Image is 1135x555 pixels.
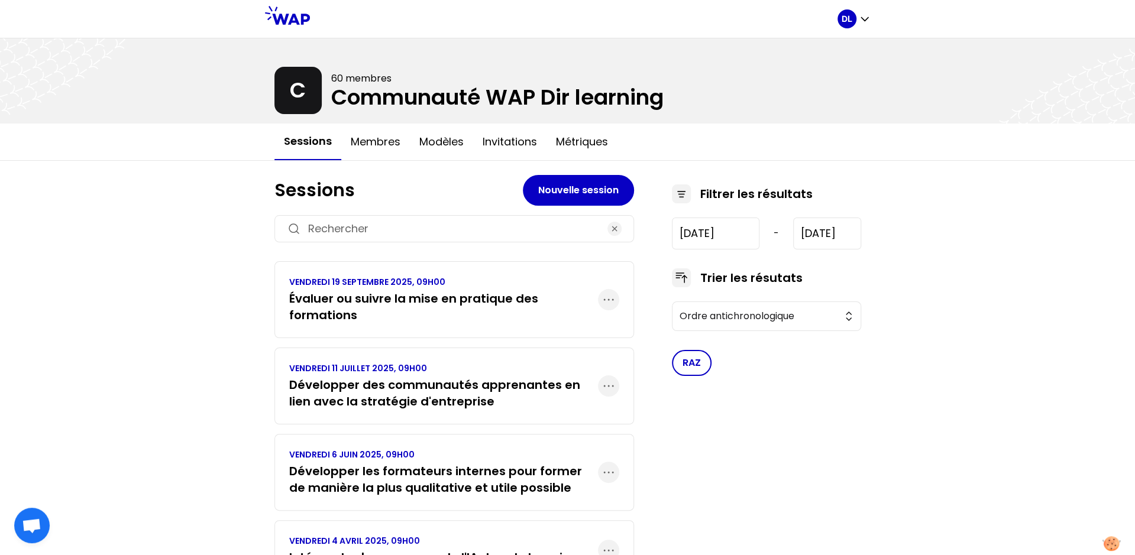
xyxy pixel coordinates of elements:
a: VENDREDI 6 JUIN 2025, 09H00Développer les formateurs internes pour former de manière la plus qual... [289,449,598,496]
h3: Filtrer les résultats [700,186,813,202]
button: RAZ [672,350,712,376]
button: Métriques [547,124,617,160]
button: Nouvelle session [523,175,634,206]
p: VENDREDI 4 AVRIL 2025, 09H00 [289,535,578,547]
h3: Trier les résutats [700,270,803,286]
h3: Évaluer ou suivre la mise en pratique des formations [289,290,598,323]
button: DL [837,9,871,28]
span: Ordre antichronologique [680,309,837,323]
a: VENDREDI 19 SEPTEMBRE 2025, 09H00Évaluer ou suivre la mise en pratique des formations [289,276,598,323]
input: YYYY-M-D [793,218,861,249]
input: Rechercher [308,220,600,237]
button: Invitations [473,124,547,160]
p: VENDREDI 19 SEPTEMBRE 2025, 09H00 [289,276,598,288]
h3: Développer les formateurs internes pour former de manière la plus qualitative et utile possible [289,463,598,496]
p: VENDREDI 6 JUIN 2025, 09H00 [289,449,598,460]
button: Sessions [274,124,341,160]
button: Modèles [410,124,473,160]
input: YYYY-M-D [672,218,760,249]
p: DL [842,13,852,25]
button: Membres [341,124,410,160]
span: - [774,226,779,241]
p: VENDREDI 11 JUILLET 2025, 09H00 [289,362,598,374]
h3: Développer des communautés apprenantes en lien avec la stratégie d'entreprise [289,377,598,410]
div: Ouvrir le chat [14,508,50,543]
a: VENDREDI 11 JUILLET 2025, 09H00Développer des communautés apprenantes en lien avec la stratégie d... [289,362,598,410]
button: Ordre antichronologique [672,301,861,331]
h1: Sessions [274,180,523,201]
